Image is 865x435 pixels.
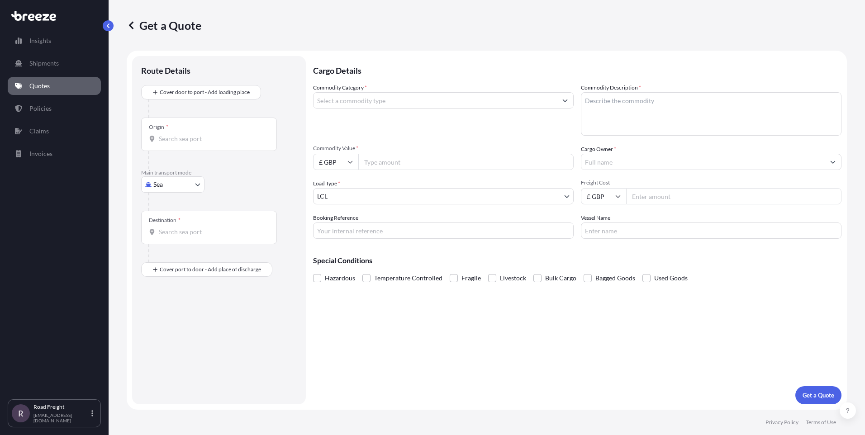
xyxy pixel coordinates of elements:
button: Cover door to port - Add loading place [141,85,261,99]
span: Cover port to door - Add place of discharge [160,265,261,274]
p: [EMAIL_ADDRESS][DOMAIN_NAME] [33,412,90,423]
button: Show suggestions [825,154,841,170]
p: Road Freight [33,403,90,411]
input: Enter name [581,222,841,239]
p: Insights [29,36,51,45]
input: Select a commodity type [314,92,557,109]
p: Cargo Details [313,56,841,83]
span: Commodity Value [313,145,574,152]
span: Cover door to port - Add loading place [160,88,250,97]
p: Special Conditions [313,257,841,264]
label: Cargo Owner [581,145,616,154]
span: Freight Cost [581,179,841,186]
span: LCL [317,192,328,201]
button: Cover port to door - Add place of discharge [141,262,272,277]
p: Get a Quote [127,18,201,33]
p: Policies [29,104,52,113]
a: Quotes [8,77,101,95]
p: Claims [29,127,49,136]
label: Booking Reference [313,213,358,222]
label: Commodity Description [581,83,641,92]
button: LCL [313,188,574,204]
input: Origin [159,134,266,143]
a: Shipments [8,54,101,72]
p: Shipments [29,59,59,68]
input: Full name [581,154,825,170]
a: Terms of Use [806,419,836,426]
span: R [18,409,24,418]
span: Used Goods [654,271,688,285]
span: Bulk Cargo [545,271,576,285]
label: Vessel Name [581,213,610,222]
span: Temperature Controlled [374,271,442,285]
p: Quotes [29,81,50,90]
input: Enter amount [626,188,841,204]
p: Get a Quote [803,391,834,400]
input: Type amount [358,154,574,170]
p: Main transport mode [141,169,297,176]
a: Policies [8,99,101,118]
div: Destination [149,217,181,224]
span: Livestock [500,271,526,285]
a: Insights [8,32,101,50]
span: Sea [153,180,163,189]
p: Route Details [141,65,190,76]
label: Commodity Category [313,83,367,92]
a: Privacy Policy [765,419,798,426]
button: Select transport [141,176,204,193]
input: Your internal reference [313,222,574,239]
a: Invoices [8,145,101,163]
p: Invoices [29,149,52,158]
span: Load Type [313,179,340,188]
span: Hazardous [325,271,355,285]
span: Fragile [461,271,481,285]
span: Bagged Goods [595,271,635,285]
div: Origin [149,123,168,131]
input: Destination [159,227,266,236]
button: Get a Quote [795,386,841,404]
button: Show suggestions [557,92,573,109]
a: Claims [8,122,101,140]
